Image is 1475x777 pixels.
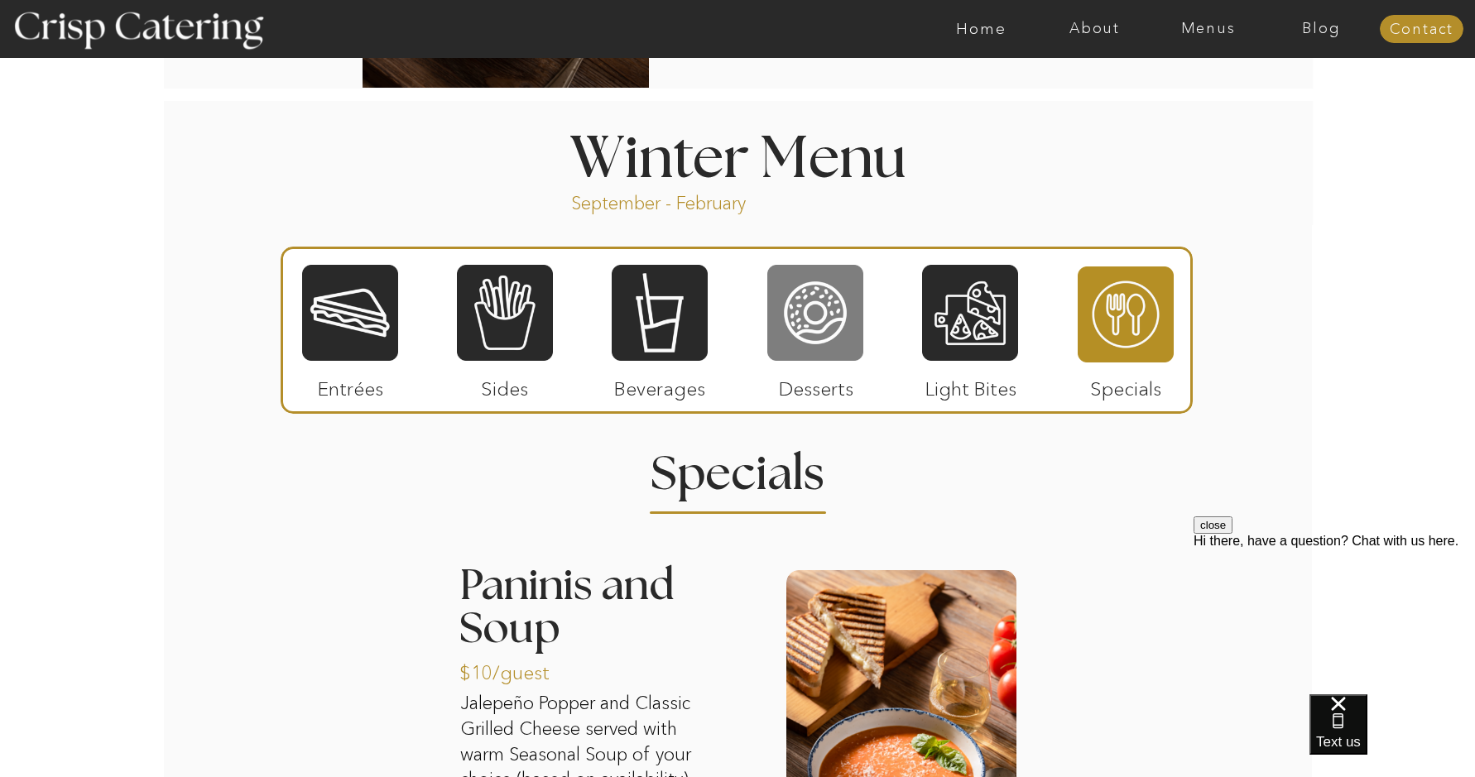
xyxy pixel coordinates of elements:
[761,361,871,409] p: Desserts
[1380,22,1463,38] a: Contact
[915,361,1026,409] p: Light Bites
[571,191,799,210] p: September - February
[1309,694,1475,777] iframe: podium webchat widget bubble
[1265,21,1378,37] a: Blog
[604,361,714,409] p: Beverages
[459,645,569,693] p: $10/guest
[449,361,560,409] p: Sides
[1070,361,1180,409] p: Specials
[1194,516,1475,715] iframe: podium webchat widget prompt
[622,451,853,483] h2: Specials
[459,564,720,696] h3: Paninis and Soup
[295,361,406,409] p: Entrées
[1038,21,1151,37] a: About
[925,21,1038,37] a: Home
[1151,21,1265,37] a: Menus
[507,131,968,180] h1: Winter Menu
